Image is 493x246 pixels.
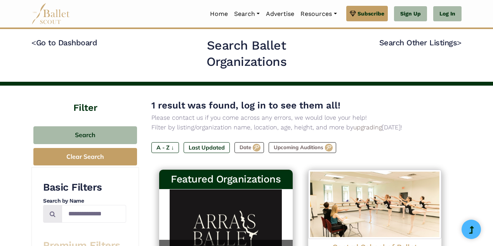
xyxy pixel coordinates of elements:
a: Log In [433,6,462,22]
label: A - Z ↓ [151,142,179,153]
a: Subscribe [346,6,388,21]
a: <Go to Dashboard [31,38,97,47]
code: > [457,38,462,47]
label: Upcoming Auditions [269,142,336,153]
a: Resources [297,6,340,22]
h4: Filter [31,86,139,115]
code: < [31,38,36,47]
a: Advertise [263,6,297,22]
h3: Featured Organizations [165,173,286,186]
h2: Search Ballet Organizations [168,38,325,70]
a: Search [231,6,263,22]
img: gem.svg [350,9,356,18]
input: Search by names... [62,205,126,223]
span: 1 result was found, log in to see them all! [151,100,340,111]
p: Filter by listing/organization name, location, age, height, and more by [DATE]! [151,122,449,132]
h4: Search by Name [43,197,126,205]
label: Date [234,142,264,153]
a: Search Other Listings> [379,38,462,47]
h3: Basic Filters [43,181,126,194]
button: Clear Search [33,148,137,165]
a: upgrading [353,124,382,131]
img: Logo [308,170,442,239]
button: Search [33,126,137,145]
a: Home [207,6,231,22]
a: Sign Up [394,6,427,22]
label: Last Updated [184,142,230,153]
p: Please contact us if you come across any errors, we would love your help! [151,113,449,123]
span: Subscribe [358,9,384,18]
